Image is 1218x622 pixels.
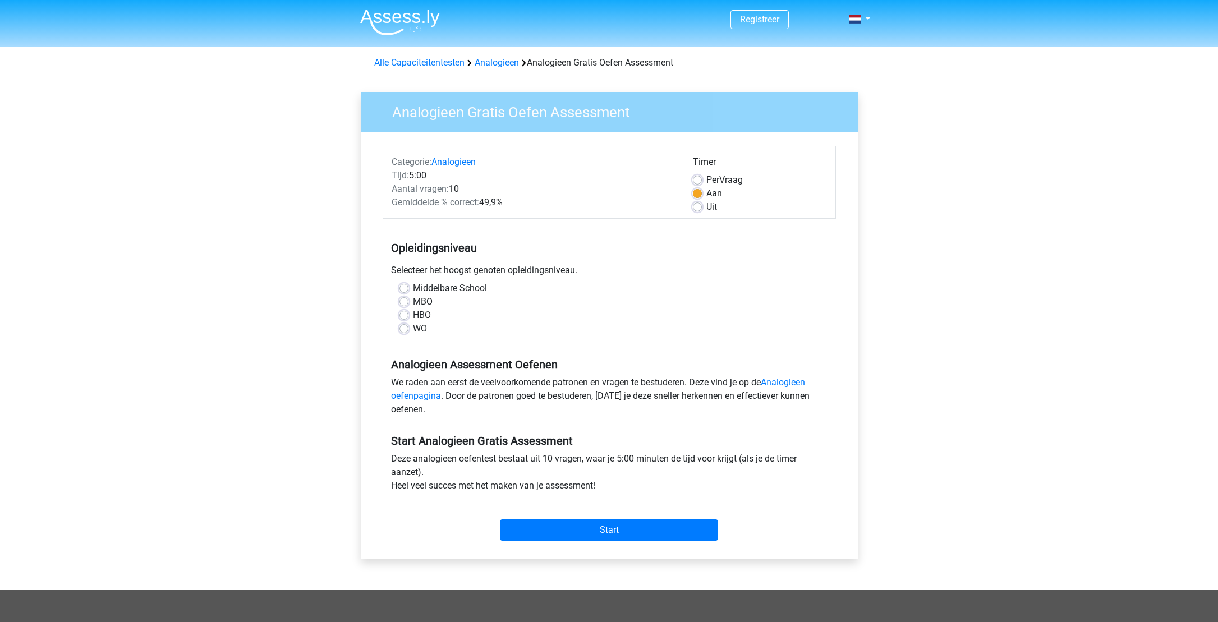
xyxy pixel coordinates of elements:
[383,169,684,182] div: 5:00
[374,57,465,68] a: Alle Capaciteitentesten
[500,519,718,541] input: Start
[706,174,719,185] span: Per
[392,170,409,181] span: Tijd:
[383,452,836,497] div: Deze analogieen oefentest bestaat uit 10 vragen, waar je 5:00 minuten de tijd voor krijgt (als je...
[740,14,779,25] a: Registreer
[379,99,849,121] h3: Analogieen Gratis Oefen Assessment
[383,264,836,282] div: Selecteer het hoogst genoten opleidingsniveau.
[706,187,722,200] label: Aan
[392,156,431,167] span: Categorie:
[431,156,476,167] a: Analogieen
[693,155,827,173] div: Timer
[383,376,836,421] div: We raden aan eerst de veelvoorkomende patronen en vragen te bestuderen. Deze vind je op de . Door...
[392,197,479,208] span: Gemiddelde % correct:
[413,282,487,295] label: Middelbare School
[383,196,684,209] div: 49,9%
[413,308,431,322] label: HBO
[391,434,828,448] h5: Start Analogieen Gratis Assessment
[392,183,449,194] span: Aantal vragen:
[413,322,427,335] label: WO
[360,9,440,35] img: Assessly
[706,200,717,214] label: Uit
[391,358,828,371] h5: Analogieen Assessment Oefenen
[391,237,828,259] h5: Opleidingsniveau
[370,56,849,70] div: Analogieen Gratis Oefen Assessment
[475,57,519,68] a: Analogieen
[413,295,433,308] label: MBO
[706,173,743,187] label: Vraag
[383,182,684,196] div: 10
